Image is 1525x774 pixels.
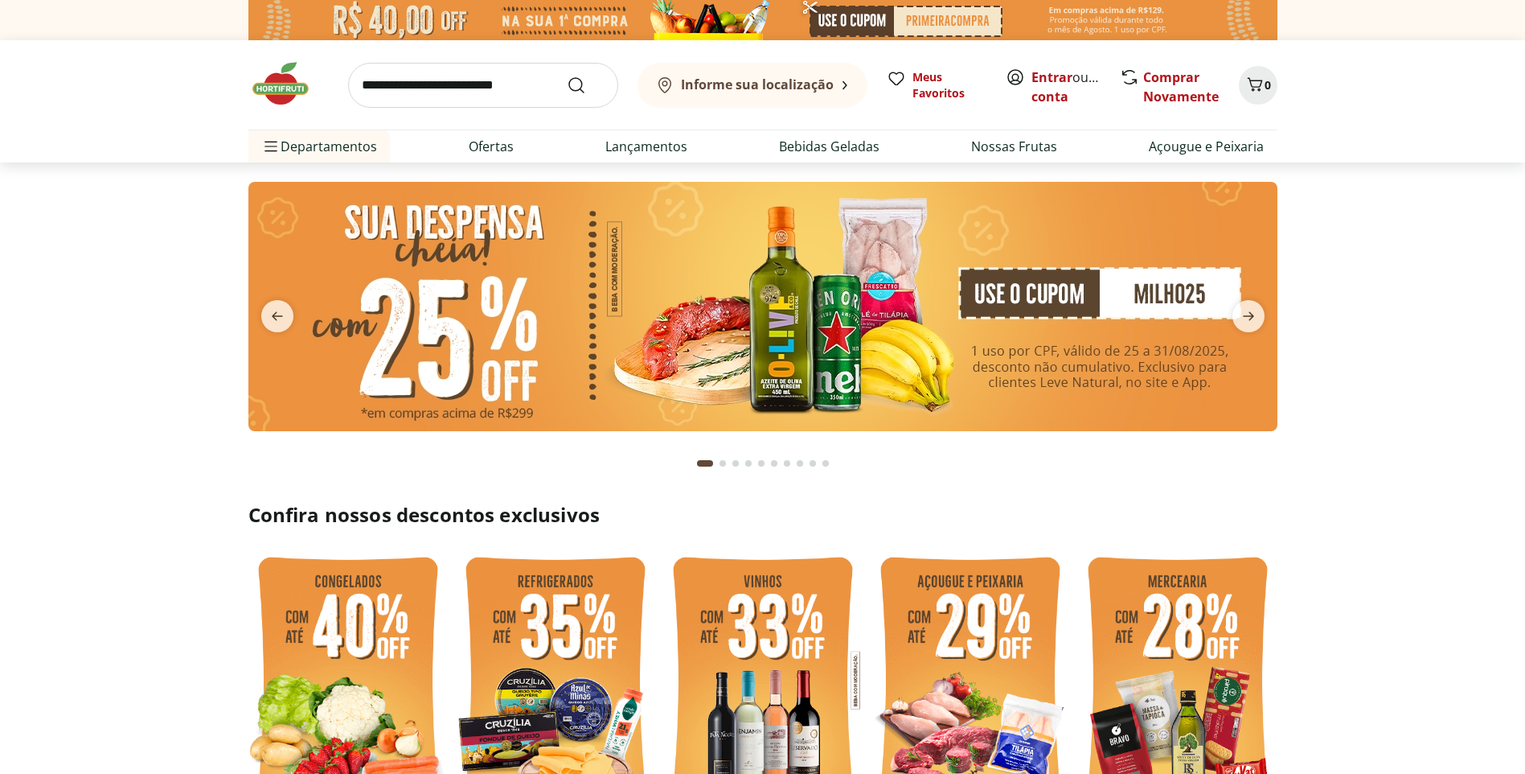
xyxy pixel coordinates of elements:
img: Hortifruti [248,60,329,108]
button: previous [248,300,306,332]
button: Go to page 7 from fs-carousel [781,444,793,483]
button: Current page from fs-carousel [694,444,716,483]
span: 0 [1265,77,1271,93]
button: Go to page 3 from fs-carousel [729,444,742,483]
button: Submit Search [567,76,605,95]
span: Meus Favoritos [912,69,986,101]
input: search [348,63,618,108]
a: Açougue e Peixaria [1149,137,1264,156]
button: Go to page 6 from fs-carousel [768,444,781,483]
h2: Confira nossos descontos exclusivos [248,502,1277,528]
a: Bebidas Geladas [779,137,879,156]
a: Ofertas [469,137,514,156]
button: Go to page 4 from fs-carousel [742,444,755,483]
a: Meus Favoritos [887,69,986,101]
button: Informe sua localização [637,63,867,108]
button: Go to page 8 from fs-carousel [793,444,806,483]
button: Go to page 10 from fs-carousel [819,444,832,483]
a: Criar conta [1031,68,1120,105]
a: Comprar Novamente [1143,68,1219,105]
button: Carrinho [1239,66,1277,105]
button: Go to page 9 from fs-carousel [806,444,819,483]
button: Go to page 2 from fs-carousel [716,444,729,483]
b: Informe sua localização [681,76,834,93]
button: next [1220,300,1277,332]
a: Lançamentos [605,137,687,156]
span: Departamentos [261,127,377,166]
img: cupom [248,182,1277,431]
a: Nossas Frutas [971,137,1057,156]
button: Menu [261,127,281,166]
span: ou [1031,68,1103,106]
button: Go to page 5 from fs-carousel [755,444,768,483]
a: Entrar [1031,68,1072,86]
